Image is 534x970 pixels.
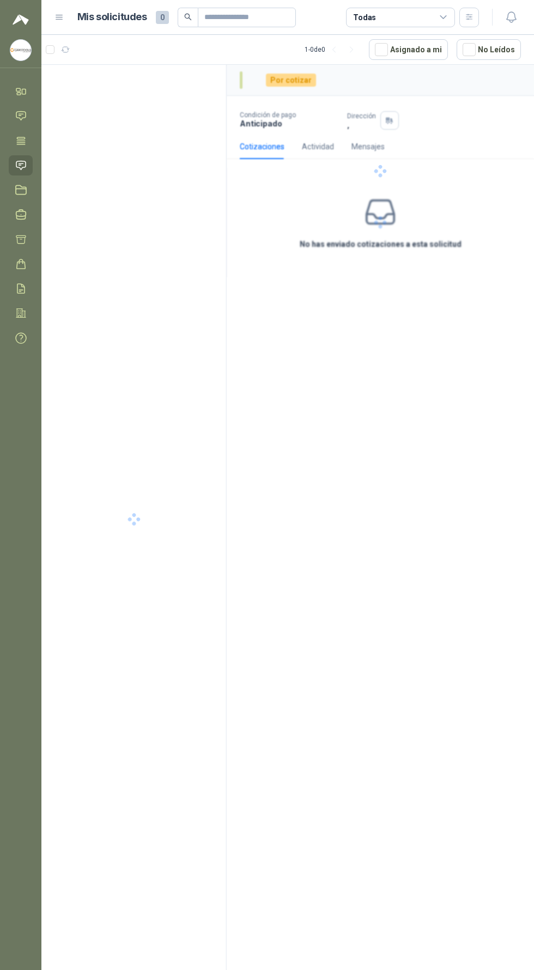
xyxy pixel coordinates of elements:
[156,11,169,24] span: 0
[305,41,360,58] div: 1 - 0 de 0
[13,13,29,26] img: Logo peakr
[457,39,521,60] button: No Leídos
[77,9,147,25] h1: Mis solicitudes
[184,13,192,21] span: search
[353,11,376,23] div: Todas
[369,39,448,60] button: Asignado a mi
[10,40,31,60] img: Company Logo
